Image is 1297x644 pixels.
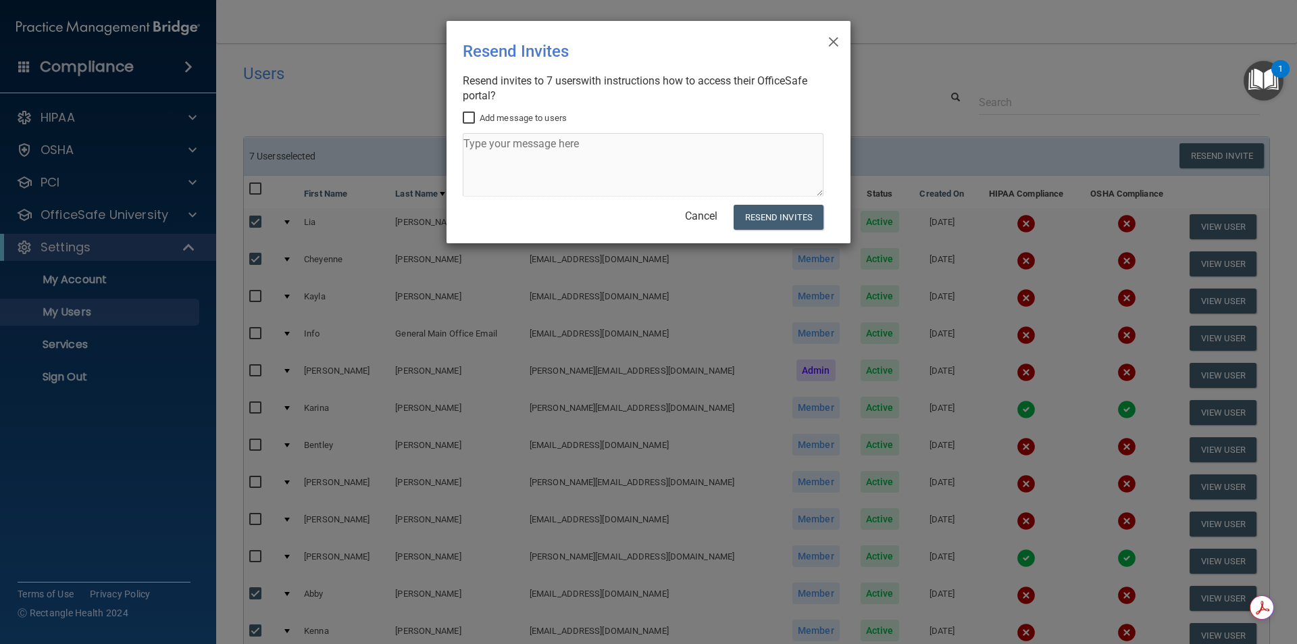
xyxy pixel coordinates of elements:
[685,209,717,222] a: Cancel
[463,32,779,71] div: Resend Invites
[1278,69,1283,86] div: 1
[463,110,567,126] label: Add message to users
[734,205,823,230] button: Resend Invites
[576,74,581,87] span: s
[828,26,840,53] span: ×
[463,113,478,124] input: Add message to users
[463,74,823,103] div: Resend invites to 7 user with instructions how to access their OfficeSafe portal?
[1063,548,1281,602] iframe: Drift Widget Chat Controller
[1244,61,1283,101] button: Open Resource Center, 1 new notification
